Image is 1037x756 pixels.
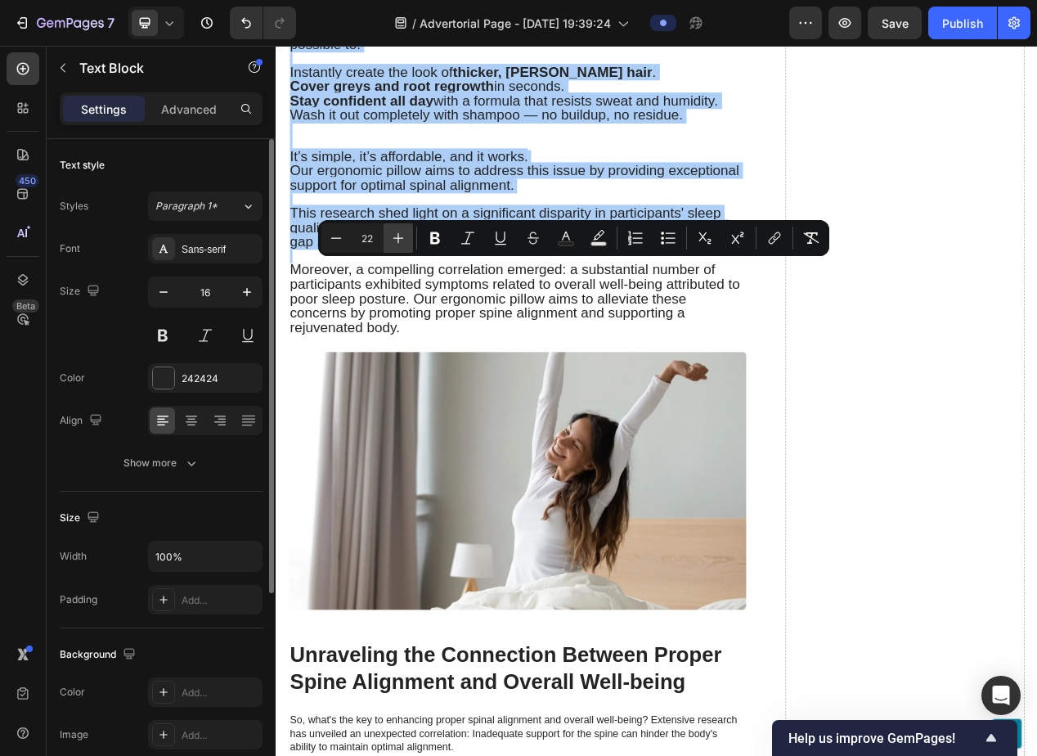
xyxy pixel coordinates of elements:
[60,448,263,478] button: Show more
[18,42,372,62] span: in seconds.
[228,23,485,43] strong: thicker, [PERSON_NAME] hair
[882,16,909,30] span: Save
[60,199,88,214] div: Styles
[182,593,258,608] div: Add...
[161,101,217,118] p: Advanced
[276,46,1037,756] iframe: Design area
[60,685,85,700] div: Color
[230,7,296,39] div: Undo/Redo
[788,728,1001,748] button: Show survey - Help us improve GemPages!
[60,158,105,173] div: Text style
[60,410,105,432] div: Align
[18,79,524,99] span: Wash it out completely with shampoo — no buildup, no residue.
[60,592,97,607] div: Padding
[18,42,281,62] strong: Cover greys and root regrowth
[18,277,598,372] span: Moreover, a compelling correlation emerged: a substantial number of participants exhibited sympto...
[18,132,325,152] span: It’s simple, it’s affordable, and it works.
[412,15,416,32] span: /
[16,394,606,727] img: gempages_432750572815254551-08315f75-5c3c-4269-b632-743435060af6.webp
[79,58,218,78] p: Text Block
[60,644,139,666] div: Background
[60,371,85,385] div: Color
[81,101,127,118] p: Settings
[155,199,218,214] span: Paragraph 1*
[18,60,203,80] strong: Stay confident all day
[60,727,88,742] div: Image
[18,205,579,263] span: This research shed light on a significant disparity in participants' sleep quality and overall we...
[318,220,829,256] div: Editor contextual toolbar
[16,174,39,187] div: 450
[123,455,200,471] div: Show more
[60,241,80,256] div: Font
[149,542,262,571] input: Auto
[60,507,103,529] div: Size
[981,676,1021,715] div: Open Intercom Messenger
[182,371,258,386] div: 242424
[18,23,490,43] span: Instantly create the look of .
[868,7,922,39] button: Save
[942,15,983,32] div: Publish
[7,7,122,39] button: 7
[182,728,258,743] div: Add...
[182,242,258,257] div: Sans-serif
[12,299,39,313] div: Beta
[928,7,997,39] button: Publish
[60,549,87,564] div: Width
[420,15,611,32] span: Advertorial Page - [DATE] 19:39:24
[107,13,114,33] p: 7
[18,60,570,80] span: with a formula that resists sweat and humidity.
[60,281,103,303] div: Size
[788,731,981,746] span: Help us improve GemPages!
[18,150,597,189] span: Our ergonomic pillow aims to address this issue by providing exceptional support for optimal spin...
[148,191,263,221] button: Paragraph 1*
[182,686,258,700] div: Add...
